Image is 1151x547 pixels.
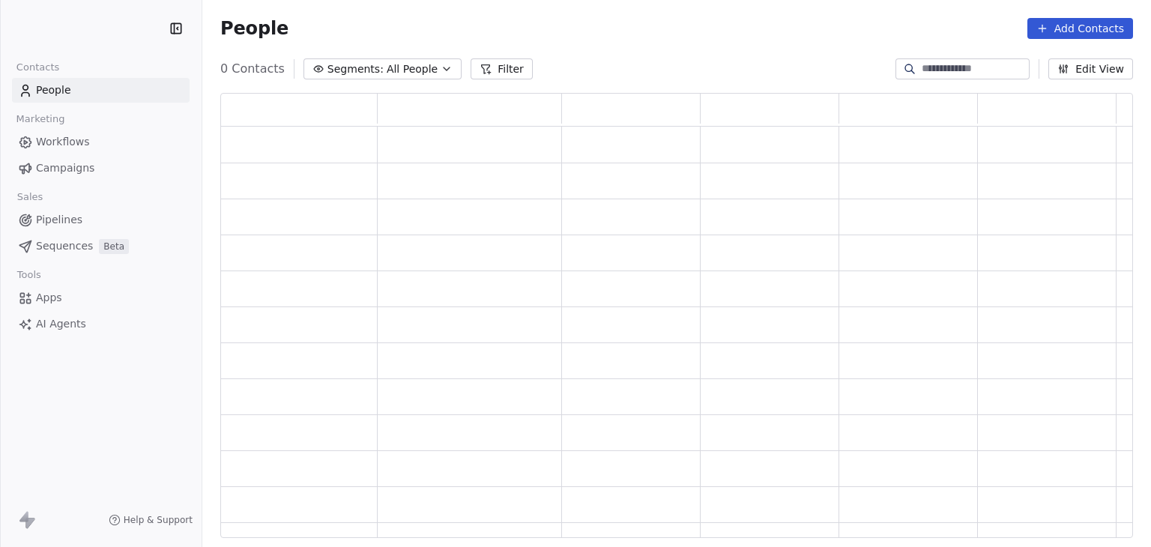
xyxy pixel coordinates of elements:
span: Segments: [327,61,384,77]
span: Sequences [36,238,93,254]
button: Add Contacts [1027,18,1133,39]
span: Help & Support [124,514,193,526]
button: Edit View [1048,58,1133,79]
span: Marketing [10,108,71,130]
span: Apps [36,290,62,306]
a: Workflows [12,130,190,154]
span: All People [387,61,438,77]
span: Beta [99,239,129,254]
span: Pipelines [36,212,82,228]
span: Workflows [36,134,90,150]
a: Help & Support [109,514,193,526]
span: Contacts [10,56,66,79]
a: People [12,78,190,103]
button: Filter [471,58,533,79]
a: AI Agents [12,312,190,336]
span: Sales [10,186,49,208]
a: Pipelines [12,208,190,232]
span: People [36,82,71,98]
span: Tools [10,264,47,286]
span: Campaigns [36,160,94,176]
a: SequencesBeta [12,234,190,259]
span: People [220,17,288,40]
a: Campaigns [12,156,190,181]
span: 0 Contacts [220,60,285,78]
span: AI Agents [36,316,86,332]
a: Apps [12,285,190,310]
